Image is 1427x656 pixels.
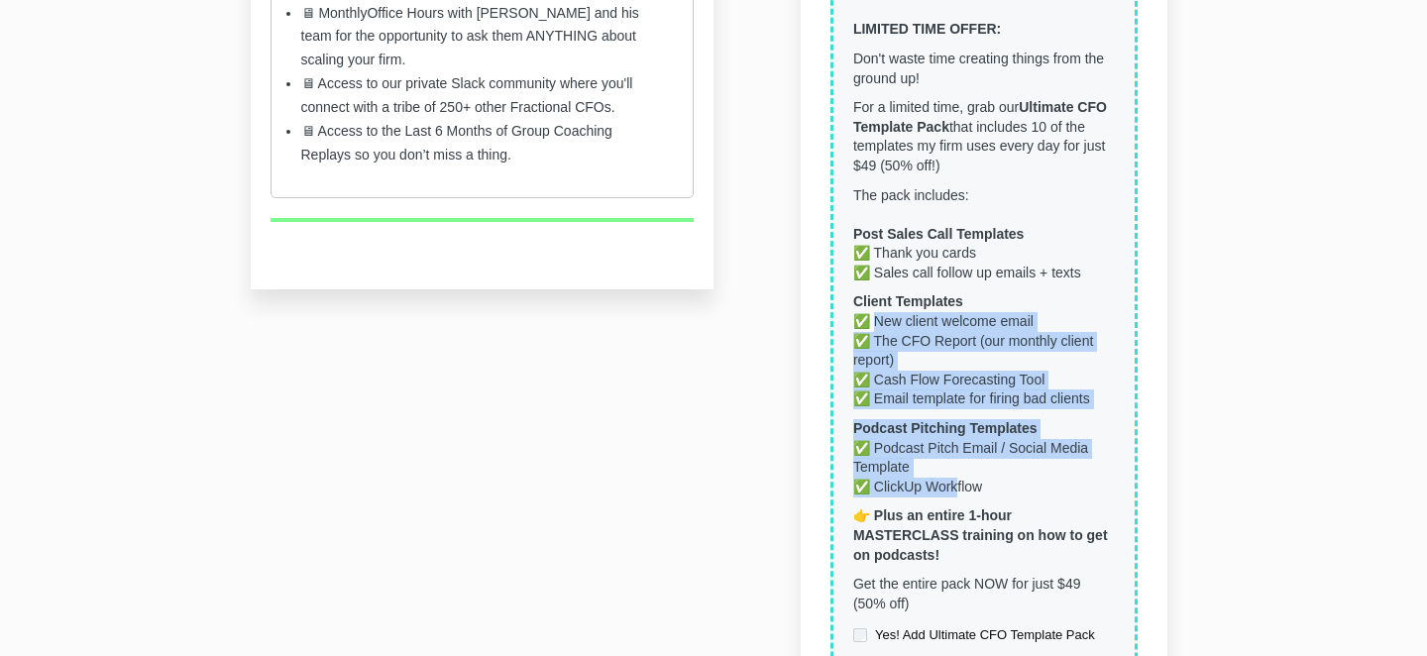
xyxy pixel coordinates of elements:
p: The pack includes: ✅ Thank you cards ollow up emails + texts [853,186,1115,283]
p: Get the entire pack NOW for just $49 (50% off) [853,575,1115,613]
span: 🖥 Access to t [301,123,386,139]
strong: Client Templates [853,293,963,309]
span: ✅ New client welcome email ✅ The CFO Report (our monthly client report) ✅ Cash Flow Forecasting T... [853,313,1093,406]
li: Office Hours with [PERSON_NAME] and his team [301,2,664,73]
strong: Podcast Pitching Templates [853,420,1038,436]
strong: Post Sales Call Templates [853,226,1024,242]
li: he Last 6 Months of Group Coaching Replays so you don’t miss a thing. [301,120,664,167]
strong: LIMITED TIME OFFER: [853,21,1001,37]
span: 🖥 Monthly [301,5,368,21]
input: Yes! Add Ultimate CFO Template Pack [853,628,867,642]
p: Don't waste time creating things from the ground up! [853,50,1115,88]
span: ✅ Sales call f [853,265,941,280]
strong: 👉 Plus an entire 1-hour MASTERCLASS training on how to get on podcasts! [853,507,1108,562]
p: For a limited time, grab our that includes 10 of the templates my firm uses every day for just $4... [853,98,1115,175]
label: Yes! Add Ultimate CFO Template Pack [853,624,1095,646]
li: 🖥 Access to our private Slack community where you'll connect with a tribe of 250+ other Fractiona... [301,72,664,120]
span: for the opportunity to ask them ANYTHING about scaling your firm. [301,28,637,67]
span: ✅ Podcast Pitch Email / Social Media Template ✅ ClickUp Workflow [853,440,1088,494]
strong: Ultimate CFO Template Pack [853,99,1107,135]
